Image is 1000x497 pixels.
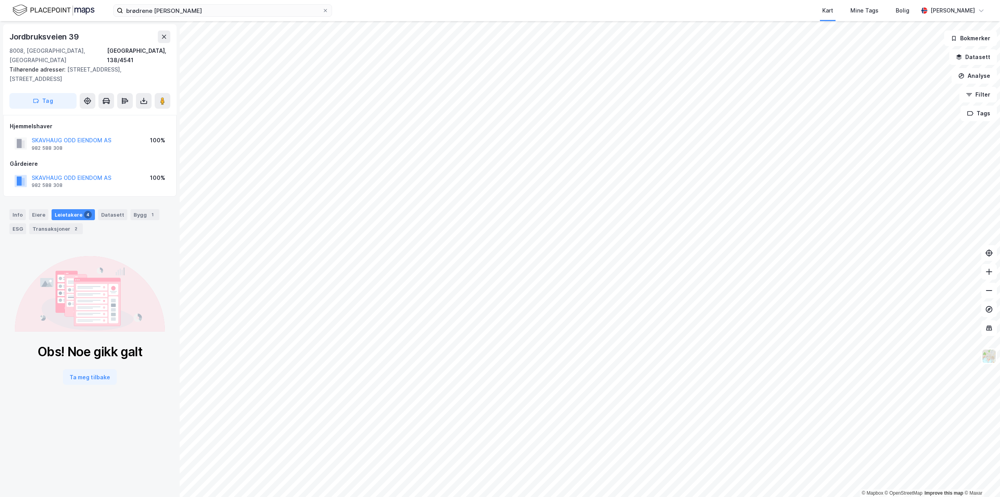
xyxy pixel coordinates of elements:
a: Improve this map [925,490,963,496]
button: Tags [961,106,997,121]
div: [GEOGRAPHIC_DATA], 138/4541 [107,46,170,65]
img: logo.f888ab2527a4732fd821a326f86c7f29.svg [12,4,95,17]
a: OpenStreetMap [885,490,923,496]
div: Hjemmelshaver [10,122,170,131]
div: Eiere [29,209,48,220]
div: ESG [9,223,26,234]
div: [PERSON_NAME] [930,6,975,15]
div: Mine Tags [850,6,879,15]
div: 4 [84,211,92,219]
div: 100% [150,173,165,183]
div: Datasett [98,209,127,220]
div: 100% [150,136,165,145]
div: Bygg [130,209,159,220]
div: 982 588 308 [32,182,62,188]
div: Info [9,209,26,220]
a: Mapbox [862,490,883,496]
div: 8008, [GEOGRAPHIC_DATA], [GEOGRAPHIC_DATA] [9,46,107,65]
div: 2 [72,225,80,233]
button: Datasett [949,49,997,65]
div: 1 [148,211,156,219]
button: Filter [959,87,997,102]
input: Søk på adresse, matrikkel, gårdeiere, leietakere eller personer [123,5,322,16]
button: Tag [9,93,77,109]
div: Bolig [896,6,909,15]
div: Obs! Noe gikk galt [37,344,143,360]
iframe: Chat Widget [961,459,1000,497]
div: Jordbruksveien 39 [9,31,80,43]
div: Kart [822,6,833,15]
div: Gårdeiere [10,159,170,169]
button: Analyse [952,68,997,84]
div: 982 588 308 [32,145,62,151]
button: Ta meg tilbake [63,369,117,385]
button: Bokmerker [944,31,997,46]
span: Tilhørende adresser: [9,66,67,73]
div: [STREET_ADDRESS], [STREET_ADDRESS] [9,65,164,84]
div: Leietakere [52,209,95,220]
div: Kontrollprogram for chat [961,459,1000,497]
img: Z [982,349,996,364]
div: Transaksjoner [29,223,83,234]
